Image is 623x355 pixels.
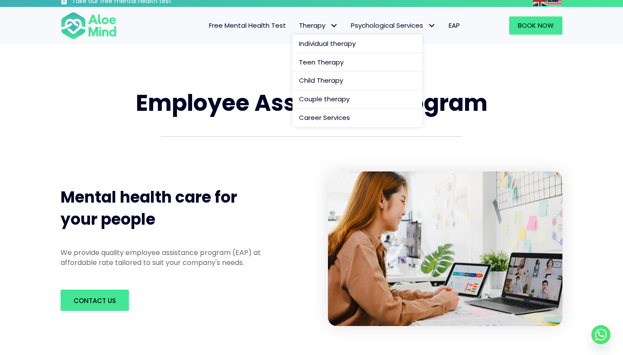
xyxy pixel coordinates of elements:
span: Child Therapy [299,76,343,85]
span: Mental health care for your people [61,186,237,230]
span: Contact us [74,296,116,305]
a: TherapyTherapy: submenu [292,16,344,35]
span: Individual therapy [299,39,356,48]
span: Therapy: submenu [328,19,340,32]
span: Employee Assistance Program [136,87,488,119]
span: Psychological Services: submenu [425,19,438,32]
nav: Menu [128,16,466,35]
p: We provide quality employee assistance program (EAP) at affordable rate tailored to suit your com... [61,248,276,268]
span: Free Mental Health Test [209,21,286,30]
a: EAP [442,16,466,35]
a: Book Now [509,16,562,35]
span: Therapy [299,21,338,30]
img: asian-laptop-talk-colleague [328,171,562,326]
a: Teen Therapy [292,53,422,72]
a: Individual therapy [292,35,422,53]
a: Contact us [61,290,129,311]
a: Free Mental Health Test [202,16,292,35]
a: Psychological ServicesPsychological Services: submenu [344,16,442,35]
a: Couple therapy [292,90,422,109]
img: Aloe mind Logo [61,11,117,40]
span: Career Services [299,113,350,122]
a: Career Services [292,109,422,127]
span: EAP [449,21,460,30]
span: Book Now [518,21,554,30]
a: Child Therapy [292,71,422,90]
span: Psychological Services [351,21,436,30]
span: Couple therapy [299,94,350,103]
span: Teen Therapy [299,58,344,67]
a: Whatsapp [591,325,610,344]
